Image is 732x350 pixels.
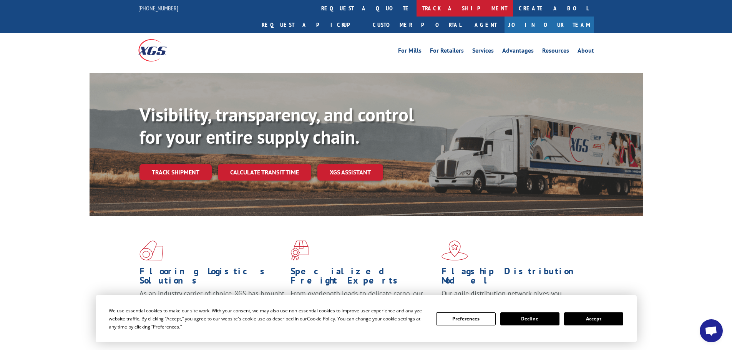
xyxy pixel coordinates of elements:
[317,164,383,181] a: XGS ASSISTANT
[218,164,311,181] a: Calculate transit time
[139,241,163,260] img: xgs-icon-total-supply-chain-intelligence-red
[290,289,436,323] p: From overlength loads to delicate cargo, our experienced staff knows the best way to move your fr...
[442,241,468,260] img: xgs-icon-flagship-distribution-model-red
[367,17,467,33] a: Customer Portal
[256,17,367,33] a: Request a pickup
[153,323,179,330] span: Preferences
[138,4,178,12] a: [PHONE_NUMBER]
[578,48,594,56] a: About
[430,48,464,56] a: For Retailers
[436,312,495,325] button: Preferences
[502,48,534,56] a: Advantages
[139,103,414,149] b: Visibility, transparency, and control for your entire supply chain.
[542,48,569,56] a: Resources
[109,307,427,331] div: We use essential cookies to make our site work. With your consent, we may also use non-essential ...
[442,267,587,289] h1: Flagship Distribution Model
[290,241,309,260] img: xgs-icon-focused-on-flooring-red
[472,48,494,56] a: Services
[505,17,594,33] a: Join Our Team
[307,315,335,322] span: Cookie Policy
[442,289,583,307] span: Our agile distribution network gives you nationwide inventory management on demand.
[139,267,285,289] h1: Flooring Logistics Solutions
[467,17,505,33] a: Agent
[290,267,436,289] h1: Specialized Freight Experts
[500,312,559,325] button: Decline
[700,319,723,342] div: Open chat
[139,164,212,180] a: Track shipment
[564,312,623,325] button: Accept
[96,295,637,342] div: Cookie Consent Prompt
[139,289,284,316] span: As an industry carrier of choice, XGS has brought innovation and dedication to flooring logistics...
[398,48,422,56] a: For Mills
